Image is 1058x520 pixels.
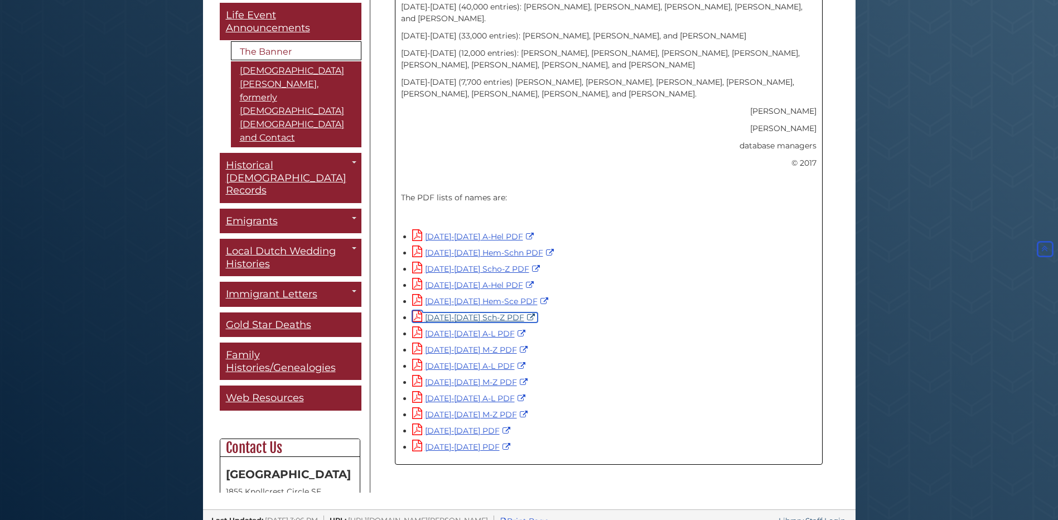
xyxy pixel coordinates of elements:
span: Life Event Announcements [226,9,310,34]
a: [DATE]-[DATE] PDF [412,442,513,452]
a: [DATE]-[DATE] M-Z PDF [412,377,530,387]
p: [DATE]-[DATE] (40,000 entries): [PERSON_NAME], [PERSON_NAME], [PERSON_NAME], [PERSON_NAME], and [... [401,1,817,25]
span: Gold Star Deaths [226,319,311,331]
a: Life Event Announcements [220,3,361,40]
a: [DATE]-[DATE] M-Z PDF [412,410,530,420]
a: [DATE]-[DATE] Hem-Sce PDF [412,296,551,306]
p: database managers [401,140,817,152]
span: Web Resources [226,392,304,404]
span: Historical [DEMOGRAPHIC_DATA] Records [226,159,346,196]
p: The PDF lists of names are: [401,192,817,204]
a: [DATE]-[DATE] M-Z PDF [412,345,530,355]
a: Emigrants [220,209,361,234]
a: [DATE]-[DATE] A-Hel PDF [412,280,537,290]
p: [PERSON_NAME] [401,105,817,117]
span: Local Dutch Wedding Histories [226,245,336,270]
h2: Contact Us [220,439,360,457]
p: [PERSON_NAME] [401,123,817,134]
a: Historical [DEMOGRAPHIC_DATA] Records [220,153,361,203]
p: [DATE]-[DATE] (12,000 entries): [PERSON_NAME], [PERSON_NAME], [PERSON_NAME], [PERSON_NAME], [PERS... [401,47,817,71]
a: Local Dutch Wedding Histories [220,239,361,276]
a: [DATE]-[DATE] Scho-Z PDF [412,264,543,274]
address: 1855 Knollcrest Circle SE [GEOGRAPHIC_DATA][US_STATE]-4402 [226,486,354,519]
span: Emigrants [226,215,278,227]
a: Family Histories/Genealogies [220,343,361,380]
p: © 2017 [401,157,817,169]
a: [DATE]-[DATE] PDF [412,426,513,436]
a: [DEMOGRAPHIC_DATA][PERSON_NAME], formerly [DEMOGRAPHIC_DATA] [DEMOGRAPHIC_DATA] and Contact [231,61,361,147]
a: [DATE]-[DATE] A-L PDF [412,393,528,403]
a: Immigrant Letters [220,282,361,307]
a: [DATE]-[DATE] Sch-Z PDF [412,312,538,322]
p: [DATE]-[DATE] (33,000 entries): [PERSON_NAME], [PERSON_NAME], and [PERSON_NAME] [401,30,817,42]
a: [DATE]-[DATE] A-Hel PDF [412,232,537,242]
a: [DATE]-[DATE] A-L PDF [412,361,528,371]
a: Gold Star Deaths [220,312,361,338]
span: Family Histories/Genealogies [226,349,336,374]
a: Back to Top [1035,244,1055,254]
p: [DATE]-[DATE] (7,700 entries) [PERSON_NAME], [PERSON_NAME], [PERSON_NAME], [PERSON_NAME], [PERSON... [401,76,817,100]
span: Immigrant Letters [226,288,317,300]
a: The Banner [231,41,361,60]
strong: [GEOGRAPHIC_DATA] [226,468,351,481]
a: [DATE]-[DATE] A-L PDF [412,329,528,339]
a: Web Resources [220,386,361,411]
a: [DATE]-[DATE] Hem-Schn PDF [412,248,557,258]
